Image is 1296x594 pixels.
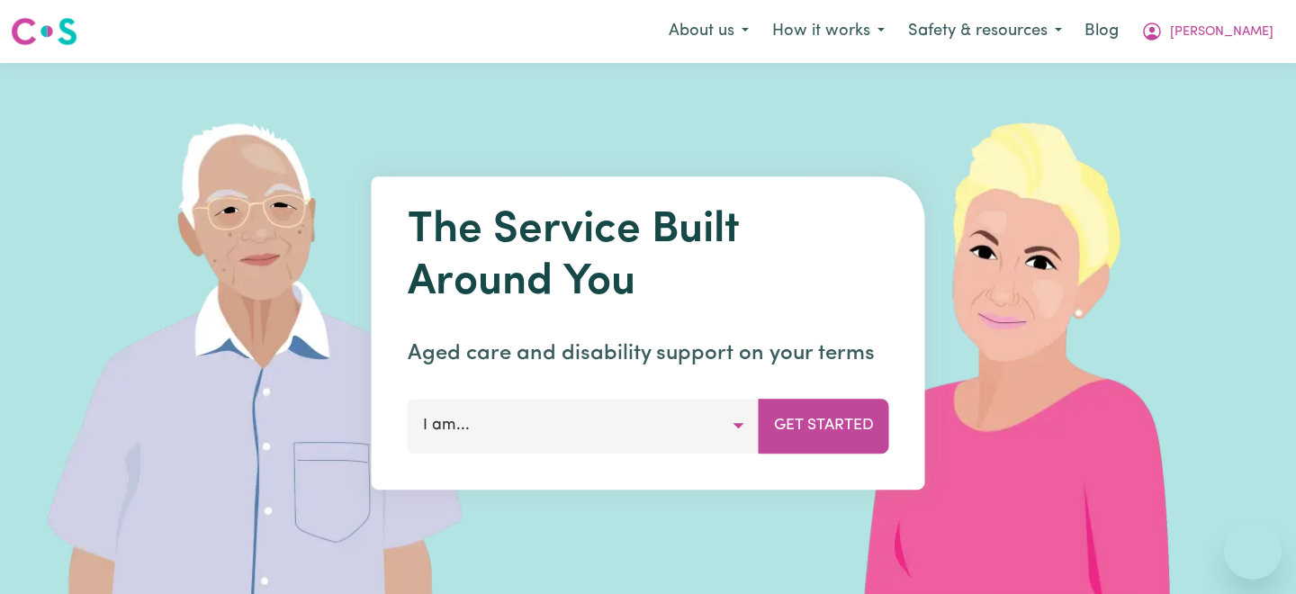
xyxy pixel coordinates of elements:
button: About us [657,13,760,50]
p: Aged care and disability support on your terms [408,337,889,370]
img: Careseekers logo [11,15,77,48]
button: How it works [760,13,896,50]
iframe: Button to launch messaging window [1224,522,1282,580]
button: My Account [1129,13,1285,50]
a: Blog [1074,12,1129,51]
button: I am... [408,399,760,453]
h1: The Service Built Around You [408,205,889,309]
span: [PERSON_NAME] [1170,22,1273,42]
button: Get Started [759,399,889,453]
a: Careseekers logo [11,11,77,52]
button: Safety & resources [896,13,1074,50]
